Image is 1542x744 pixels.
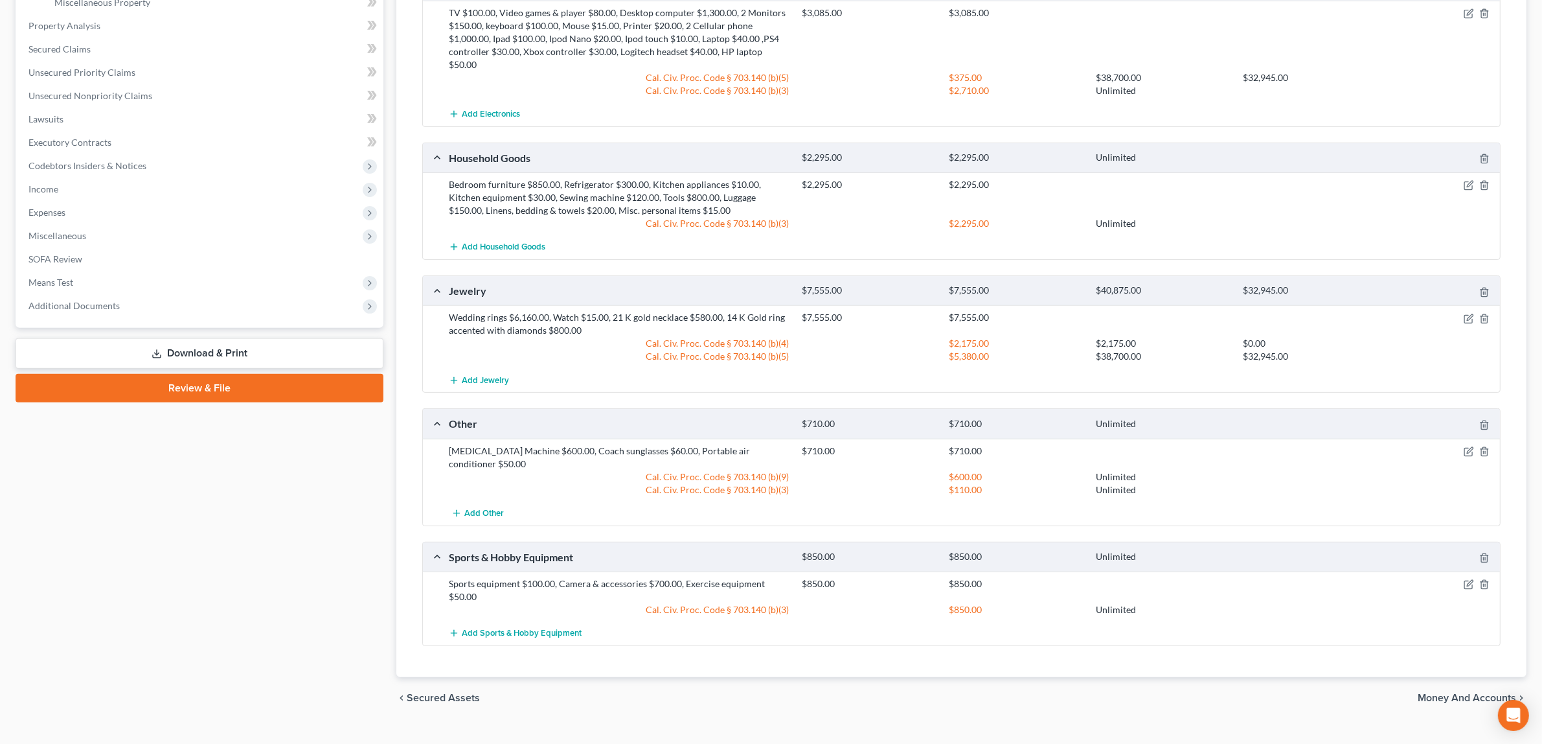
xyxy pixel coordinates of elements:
[442,445,795,471] div: [MEDICAL_DATA] Machine $600.00, Coach sunglasses $60.00, Portable air conditioner $50.00
[1498,700,1529,731] div: Open Intercom Messenger
[942,152,1089,164] div: $2,295.00
[795,551,942,563] div: $850.00
[942,483,1089,496] div: $110.00
[942,337,1089,350] div: $2,175.00
[16,338,383,369] a: Download & Print
[28,113,63,124] span: Lawsuits
[942,71,1089,84] div: $375.00
[1418,693,1516,703] span: Money and Accounts
[942,178,1089,191] div: $2,295.00
[18,131,383,154] a: Executory Contracts
[18,38,383,61] a: Secured Claims
[942,311,1089,324] div: $7,555.00
[942,551,1089,563] div: $850.00
[942,84,1089,97] div: $2,710.00
[795,577,942,590] div: $850.00
[28,230,86,241] span: Miscellaneous
[28,207,65,218] span: Expenses
[1089,84,1236,97] div: Unlimited
[407,693,480,703] span: Secured Assets
[442,471,795,483] div: Cal. Civ. Proc. Code § 703.140 (b)(9)
[396,693,480,703] button: chevron_left Secured Assets
[942,285,1089,297] div: $7,555.00
[1236,350,1383,363] div: $32,945.00
[1089,337,1236,350] div: $2,175.00
[442,84,795,97] div: Cal. Civ. Proc. Code § 703.140 (b)(3)
[1089,483,1236,496] div: Unlimited
[795,152,942,164] div: $2,295.00
[18,108,383,131] a: Lawsuits
[942,471,1089,483] div: $600.00
[28,183,58,194] span: Income
[942,217,1089,230] div: $2,295.00
[1089,152,1236,164] div: Unlimited
[396,693,407,703] i: chevron_left
[462,629,582,639] span: Add Sports & Hobby Equipment
[28,160,146,171] span: Codebtors Insiders & Notices
[942,350,1089,363] div: $5,380.00
[28,43,91,54] span: Secured Claims
[28,277,73,288] span: Means Test
[795,6,942,19] div: $3,085.00
[28,90,152,101] span: Unsecured Nonpriority Claims
[449,502,506,526] button: Add Other
[18,14,383,38] a: Property Analysis
[28,300,120,311] span: Additional Documents
[1089,285,1236,297] div: $40,875.00
[795,178,942,191] div: $2,295.00
[795,418,942,430] div: $710.00
[462,242,545,253] span: Add Household Goods
[442,6,795,71] div: TV $100.00, Video games & player $80.00, Desktop computer $1,300.00, 2 Monitors $150.00, keyboard...
[1236,337,1383,350] div: $0.00
[442,284,795,297] div: Jewelry
[18,84,383,108] a: Unsecured Nonpriority Claims
[449,235,545,259] button: Add Household Goods
[28,20,100,31] span: Property Analysis
[462,109,520,119] span: Add Electronics
[442,417,795,430] div: Other
[442,337,795,350] div: Cal. Civ. Proc. Code § 703.140 (b)(4)
[1089,350,1236,363] div: $38,700.00
[795,445,942,458] div: $710.00
[442,71,795,84] div: Cal. Civ. Proc. Code § 703.140 (b)(5)
[449,102,520,126] button: Add Electronics
[16,374,383,402] a: Review & File
[942,577,1089,590] div: $850.00
[28,67,135,78] span: Unsecured Priority Claims
[1089,418,1236,430] div: Unlimited
[1089,471,1236,483] div: Unlimited
[442,577,795,603] div: Sports equipment $100.00, Camera & accessories $700.00, Exercise equipment $50.00
[442,483,795,496] div: Cal. Civ. Proc. Code § 703.140 (b)(3)
[442,217,795,230] div: Cal. Civ. Proc. Code § 703.140 (b)(3)
[449,368,509,392] button: Add Jewelry
[1236,71,1383,84] div: $32,945.00
[18,248,383,271] a: SOFA Review
[442,151,795,165] div: Household Goods
[464,508,504,518] span: Add Other
[942,6,1089,19] div: $3,085.00
[1089,217,1236,230] div: Unlimited
[795,311,942,324] div: $7,555.00
[442,350,795,363] div: Cal. Civ. Proc. Code § 703.140 (b)(5)
[1418,693,1526,703] button: Money and Accounts chevron_right
[1089,603,1236,616] div: Unlimited
[18,61,383,84] a: Unsecured Priority Claims
[442,603,795,616] div: Cal. Civ. Proc. Code § 703.140 (b)(3)
[942,418,1089,430] div: $710.00
[28,253,82,264] span: SOFA Review
[442,311,795,337] div: Wedding rings $6,160.00, Watch $15.00, 21 K gold necklace $580.00, 14 K Gold ring accented with d...
[1089,71,1236,84] div: $38,700.00
[442,550,795,564] div: Sports & Hobby Equipment
[795,285,942,297] div: $7,555.00
[1516,693,1526,703] i: chevron_right
[28,137,111,148] span: Executory Contracts
[942,603,1089,616] div: $850.00
[1089,551,1236,563] div: Unlimited
[942,445,1089,458] div: $710.00
[462,375,509,386] span: Add Jewelry
[449,622,582,645] button: Add Sports & Hobby Equipment
[442,178,795,217] div: Bedroom furniture $850.00, Refrigerator $300.00, Kitchen appliances $10.00, Kitchen equipment $30...
[1236,285,1383,297] div: $32,945.00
